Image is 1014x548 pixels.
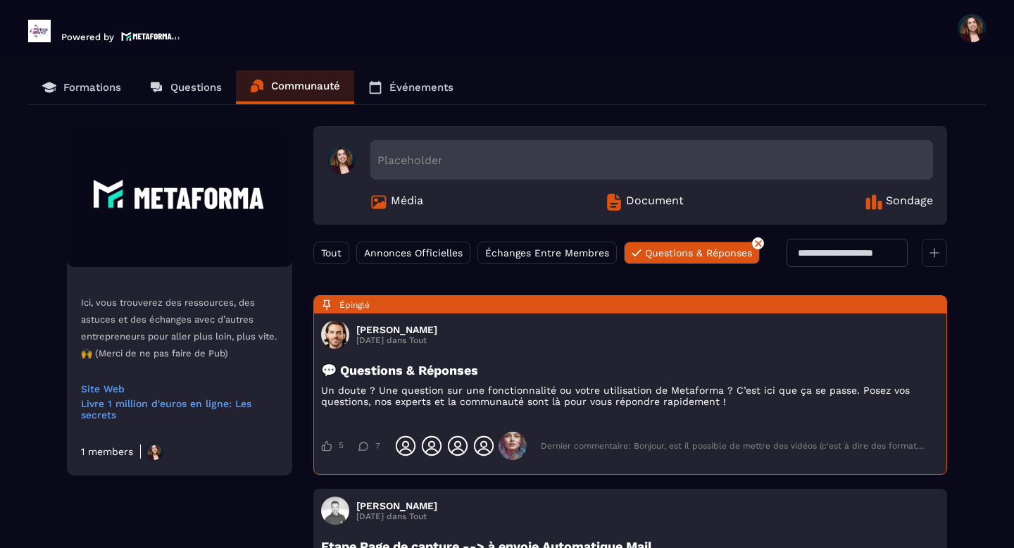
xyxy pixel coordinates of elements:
[356,324,437,335] h3: [PERSON_NAME]
[236,70,354,104] a: Communauté
[321,363,939,378] h3: 💬 Questions & Réponses
[81,294,278,362] p: Ici, vous trouverez des ressources, des astuces et des échanges avec d’autres entrepreneurs pour ...
[81,383,278,394] a: Site Web
[63,81,121,94] p: Formations
[321,385,939,407] p: Un doute ? Une question sur une fonctionnalité ou votre utilisation de Metaforma ? C’est ici que ...
[144,442,164,461] img: https://production-metaforma-bucket.s3.fr-par.scw.cloud/production-metaforma-bucket/users/July202...
[61,32,114,42] p: Powered by
[356,500,437,511] h3: [PERSON_NAME]
[339,300,370,310] span: Épinglé
[135,70,236,104] a: Questions
[375,441,380,451] span: 7
[121,30,180,42] img: logo
[370,140,933,180] div: Placeholder
[81,398,278,421] a: Livre 1 million d'euros en ligne: Les secrets
[391,194,423,211] span: Média
[645,247,752,259] span: Questions & Réponses
[886,194,933,211] span: Sondage
[28,20,51,42] img: logo-branding
[170,81,222,94] p: Questions
[321,247,342,259] span: Tout
[67,126,292,267] img: Community background
[364,247,463,259] span: Annonces Officielles
[354,70,468,104] a: Événements
[28,70,135,104] a: Formations
[271,80,340,92] p: Communauté
[81,446,133,457] div: 1 members
[389,81,453,94] p: Événements
[541,441,925,451] div: Dernier commentaire: Bonjour, est il possible de mettre des vidéos (c'est à dire des formations) ...
[356,511,437,521] p: [DATE] dans Tout
[626,194,684,211] span: Document
[339,440,344,452] span: 5
[485,247,609,259] span: Échanges Entre Membres
[356,335,437,345] p: [DATE] dans Tout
